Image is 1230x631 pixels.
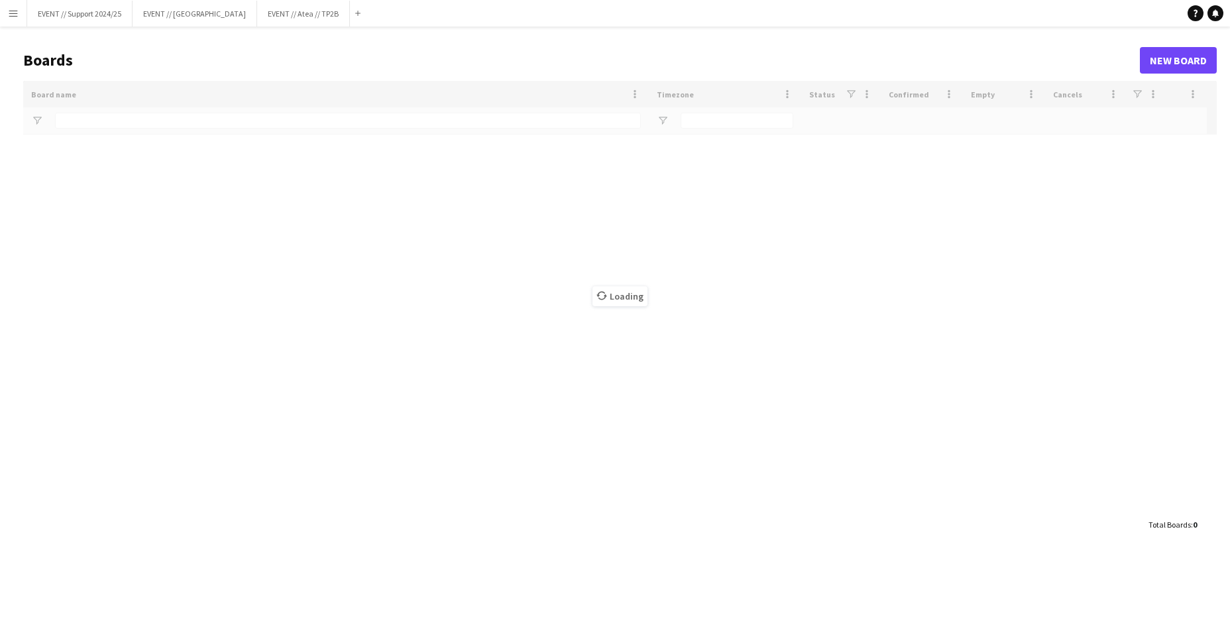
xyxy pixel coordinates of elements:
[23,50,1140,70] h1: Boards
[592,286,647,306] span: Loading
[1148,520,1191,530] span: Total Boards
[1193,520,1197,530] span: 0
[1148,512,1197,538] div: :
[133,1,257,27] button: EVENT // [GEOGRAPHIC_DATA]
[257,1,350,27] button: EVENT // Atea // TP2B
[27,1,133,27] button: EVENT // Support 2024/25
[1140,47,1217,74] a: New Board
